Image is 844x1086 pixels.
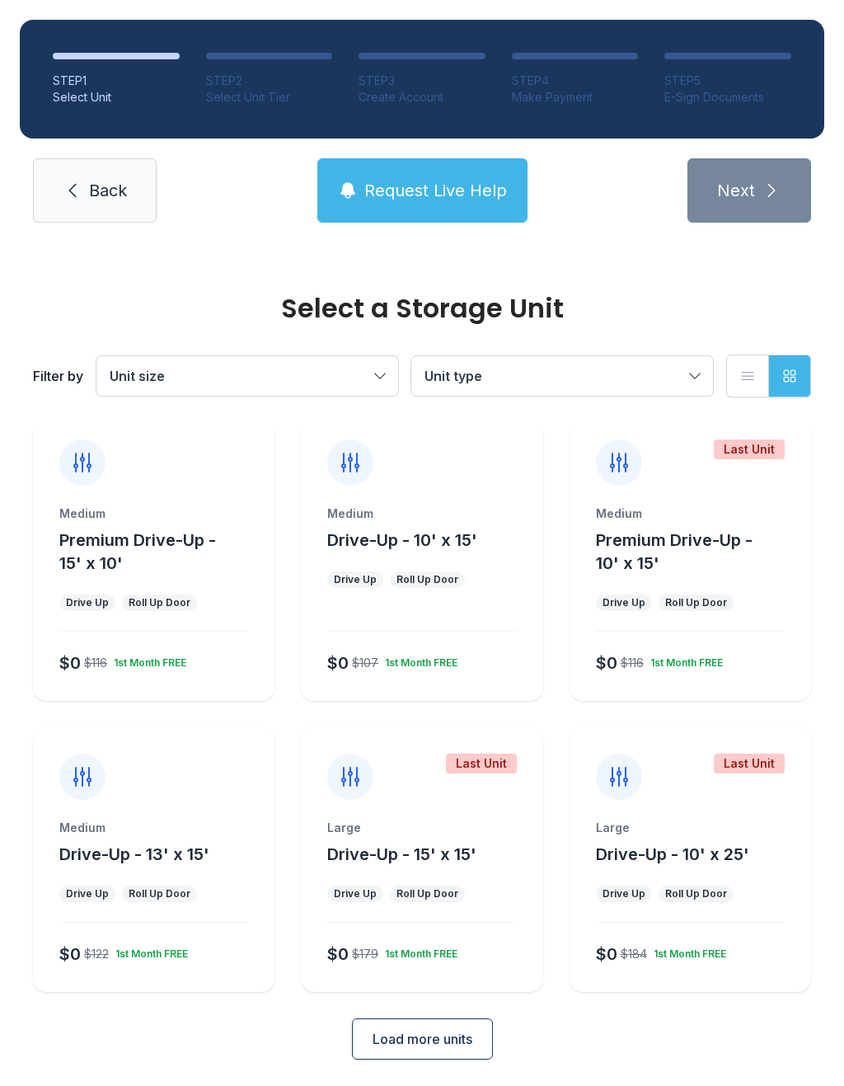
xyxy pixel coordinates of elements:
div: E-Sign Documents [664,89,791,106]
div: Medium [327,505,516,522]
span: Request Live Help [364,179,507,202]
div: STEP 5 [664,73,791,89]
div: Drive Up [603,887,645,900]
div: $122 [84,946,109,962]
div: $0 [596,651,617,675]
button: Drive-Up - 13' x 15' [59,843,209,866]
div: Drive Up [66,596,109,609]
div: Roll Up Door [129,887,190,900]
div: Roll Up Door [396,887,458,900]
div: $107 [352,655,378,671]
div: Last Unit [714,440,785,459]
div: $116 [621,655,644,671]
span: Premium Drive-Up - 15' x 10' [59,530,216,573]
div: Roll Up Door [665,596,727,609]
div: Medium [59,505,248,522]
div: Last Unit [446,754,517,773]
div: $179 [352,946,378,962]
div: $0 [59,651,81,675]
div: 1st Month FREE [644,650,723,670]
span: Load more units [373,1029,472,1049]
div: Drive Up [66,887,109,900]
div: $0 [327,943,349,966]
span: Unit size [110,368,165,384]
div: STEP 4 [512,73,639,89]
span: Next [717,179,755,202]
span: Unit type [424,368,482,384]
div: STEP 1 [53,73,180,89]
div: Drive Up [334,573,377,586]
div: Medium [596,505,785,522]
span: Drive-Up - 13' x 15' [59,844,209,864]
div: Select Unit Tier [206,89,333,106]
div: 1st Month FREE [647,941,726,961]
div: $184 [621,946,647,962]
div: Select a Storage Unit [33,295,811,322]
div: Last Unit [714,754,785,773]
div: 1st Month FREE [378,941,457,961]
div: Drive Up [603,596,645,609]
button: Drive-Up - 10' x 15' [327,529,477,552]
div: STEP 3 [359,73,485,89]
button: Drive-Up - 10' x 25' [596,843,749,866]
div: Make Payment [512,89,639,106]
button: Premium Drive-Up - 15' x 10' [59,529,268,575]
div: Create Account [359,89,485,106]
span: Premium Drive-Up - 10' x 15' [596,530,753,573]
div: Large [596,820,785,836]
div: $116 [84,655,107,671]
div: Medium [59,820,248,836]
div: Roll Up Door [665,887,727,900]
div: STEP 2 [206,73,333,89]
div: Select Unit [53,89,180,106]
div: $0 [59,943,81,966]
div: Roll Up Door [129,596,190,609]
button: Unit type [411,356,713,396]
div: $0 [327,651,349,675]
button: Premium Drive-Up - 10' x 15' [596,529,804,575]
span: Drive-Up - 10' x 25' [596,844,749,864]
div: 1st Month FREE [109,941,188,961]
div: Large [327,820,516,836]
span: Back [89,179,127,202]
div: Roll Up Door [396,573,458,586]
div: Drive Up [334,887,377,900]
div: 1st Month FREE [107,650,186,670]
button: Unit size [96,356,398,396]
div: Filter by [33,366,83,386]
div: $0 [596,943,617,966]
span: Drive-Up - 15' x 15' [327,844,476,864]
div: 1st Month FREE [378,650,457,670]
span: Drive-Up - 10' x 15' [327,530,477,550]
button: Drive-Up - 15' x 15' [327,843,476,866]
